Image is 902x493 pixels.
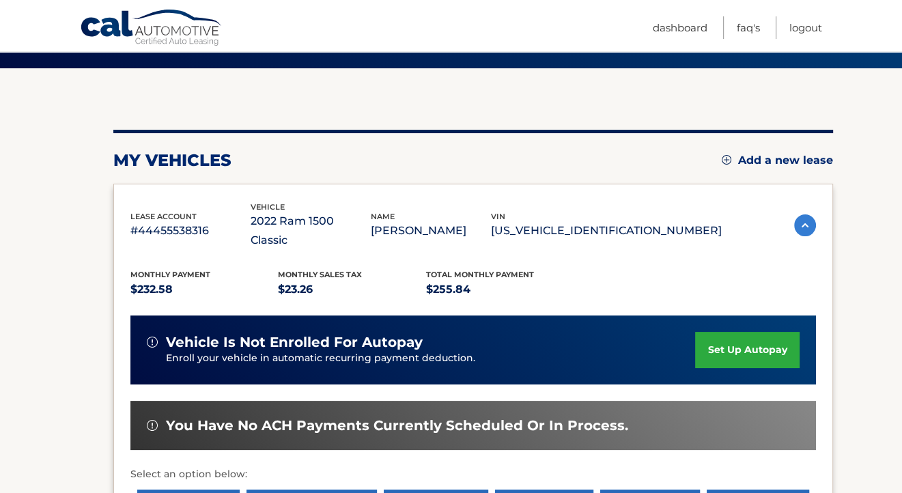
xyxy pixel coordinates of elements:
span: name [371,212,395,221]
span: vehicle [251,202,285,212]
p: Enroll your vehicle in automatic recurring payment deduction. [166,351,696,366]
h2: my vehicles [113,150,231,171]
span: lease account [130,212,197,221]
img: accordion-active.svg [794,214,816,236]
span: Monthly sales Tax [278,270,362,279]
img: alert-white.svg [147,337,158,348]
span: Monthly Payment [130,270,210,279]
a: Cal Automotive [80,9,223,48]
p: $255.84 [426,280,574,299]
p: [US_VEHICLE_IDENTIFICATION_NUMBER] [491,221,722,240]
a: Logout [789,16,822,39]
p: #44455538316 [130,221,251,240]
p: Select an option below: [130,466,816,483]
p: 2022 Ram 1500 Classic [251,212,371,250]
a: Dashboard [653,16,707,39]
span: vehicle is not enrolled for autopay [166,334,423,351]
a: set up autopay [695,332,799,368]
img: alert-white.svg [147,420,158,431]
p: $232.58 [130,280,279,299]
span: Total Monthly Payment [426,270,534,279]
p: [PERSON_NAME] [371,221,491,240]
span: You have no ACH payments currently scheduled or in process. [166,417,628,434]
a: Add a new lease [722,154,833,167]
a: FAQ's [737,16,760,39]
span: vin [491,212,505,221]
p: $23.26 [278,280,426,299]
img: add.svg [722,155,731,165]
